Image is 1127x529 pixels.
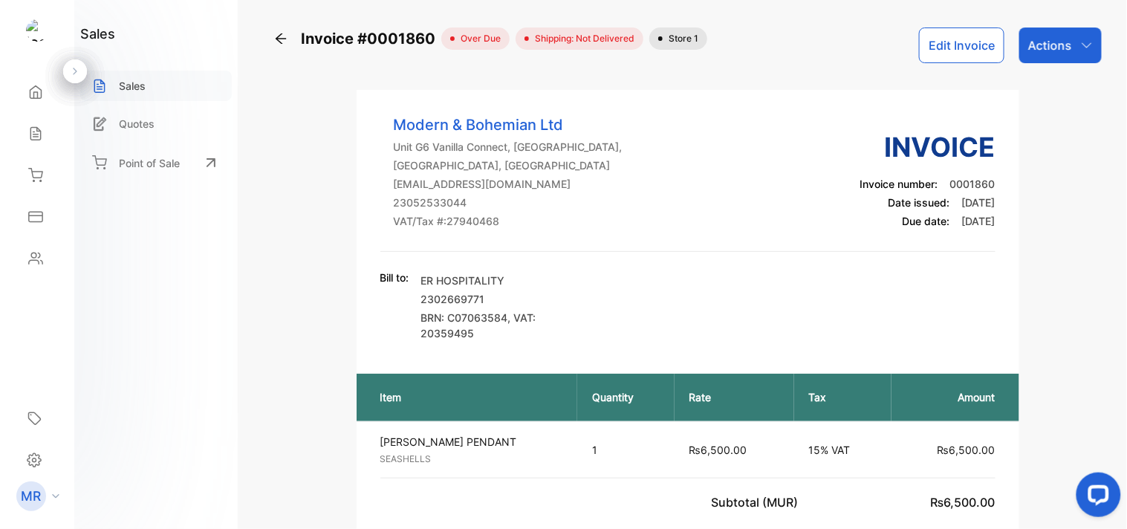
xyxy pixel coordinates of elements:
[380,270,409,285] p: Bill to:
[394,213,623,229] p: VAT/Tax #: 27940468
[380,389,562,405] p: Item
[380,452,565,466] p: SEASHELLS
[809,442,877,458] p: 15% VAT
[394,158,623,173] p: [GEOGRAPHIC_DATA], [GEOGRAPHIC_DATA]
[394,176,623,192] p: [EMAIL_ADDRESS][DOMAIN_NAME]
[860,178,938,190] span: Invoice number:
[689,389,779,405] p: Rate
[80,108,232,139] a: Quotes
[689,444,747,456] span: ₨6,500.00
[809,389,877,405] p: Tax
[421,291,592,307] p: 2302669771
[860,127,996,167] h3: Invoice
[592,389,660,405] p: Quantity
[950,178,996,190] span: 0001860
[962,196,996,209] span: [DATE]
[903,215,950,227] span: Due date:
[455,32,501,45] span: over due
[380,434,565,450] p: [PERSON_NAME] PENDANT
[1019,27,1102,63] button: Actions
[712,493,805,511] p: Subtotal (MUR)
[1028,36,1072,54] p: Actions
[1065,467,1127,529] iframe: LiveChat chat widget
[119,155,180,171] p: Point of Sale
[394,114,623,136] p: Modern & Bohemian Ltd
[301,27,441,50] span: Invoice #0001860
[421,311,508,324] span: BRN: C07063584
[119,116,155,132] p: Quotes
[529,32,634,45] span: Shipping: Not Delivered
[80,24,115,44] h1: sales
[80,146,232,179] a: Point of Sale
[394,139,623,155] p: Unit G6 Vanilla Connect, [GEOGRAPHIC_DATA],
[421,273,592,288] p: ER HOSPITALITY
[592,442,660,458] p: 1
[26,19,48,42] img: logo
[938,444,996,456] span: ₨6,500.00
[119,78,146,94] p: Sales
[931,495,996,510] span: ₨6,500.00
[919,27,1004,63] button: Edit Invoice
[889,196,950,209] span: Date issued:
[663,32,698,45] span: Store 1
[906,389,996,405] p: Amount
[80,71,232,101] a: Sales
[394,195,623,210] p: 23052533044
[22,487,42,506] p: MR
[962,215,996,227] span: [DATE]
